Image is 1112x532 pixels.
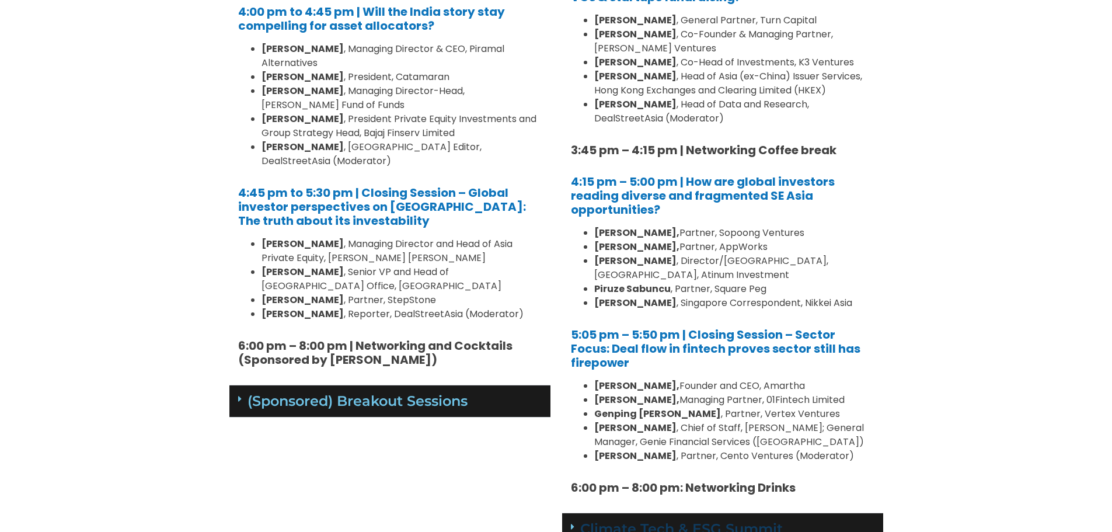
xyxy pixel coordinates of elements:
strong: [PERSON_NAME] [262,140,344,154]
li: Managing Partner, 01Fintech Limited [594,393,874,407]
li: , Partner, Cento Ventures (Moderator) [594,449,874,463]
b: [PERSON_NAME], [594,240,679,253]
strong: [PERSON_NAME] [594,55,677,69]
b: [PERSON_NAME] [594,449,677,463]
li: Founder and CEO, Amartha [594,379,874,393]
li: , Managing Director-Head, [PERSON_NAME] Fund of Funds [262,84,542,112]
a: 4:15 pm – 5:00 pm | How are global investors reading diverse and fragmented SE Asia opportunities? [571,173,835,218]
li: , Chief of Staff, [PERSON_NAME]; General Manager, Genie Financial Services ([GEOGRAPHIC_DATA]) [594,421,874,449]
li: , Partner, Vertex Ventures [594,407,874,421]
li: Partner, AppWorks [594,240,874,254]
strong: [PERSON_NAME] [594,296,677,310]
strong: 6:00 pm – 8:00 pm | Networking and Cocktails (Sponsored by [PERSON_NAME]) [238,338,513,368]
strong: [PERSON_NAME] [262,237,344,251]
li: , Director/[GEOGRAPHIC_DATA], [GEOGRAPHIC_DATA], Atinum Investment [594,254,874,282]
strong: [PERSON_NAME] [262,84,344,98]
a: 4:00 pm to 4:45 pm | Will the India story stay compelling for asset allocators? [238,4,505,34]
li: Partner, Sopoong Ventures [594,226,874,240]
li: , Head of Data and Research, DealStreetAsia (Moderator) [594,98,874,126]
b: Genping [PERSON_NAME] [594,407,721,420]
strong: [PERSON_NAME] [262,70,344,84]
strong: [PERSON_NAME] [594,27,677,41]
strong: [PERSON_NAME] [594,421,677,434]
b: [PERSON_NAME], [594,379,679,392]
li: , Managing Director & CEO, Piramal Alternatives [262,42,542,70]
li: , Senior VP and Head of [GEOGRAPHIC_DATA] Office, [GEOGRAPHIC_DATA] [262,265,542,293]
strong: [PERSON_NAME] [594,98,677,111]
a: 4:45 pm to 5:30 pm | Closing Session – Global investor perspectives on [GEOGRAPHIC_DATA]: The tru... [238,185,526,229]
li: , Singapore Correspondent, Nikkei Asia [594,296,874,310]
strong: [PERSON_NAME] [262,293,344,307]
strong: Piruze Sabuncu [594,282,671,295]
li: , Partner, StepStone [262,293,542,307]
li: , President, Catamaran [262,70,542,84]
strong: [PERSON_NAME] [262,307,344,321]
strong: [PERSON_NAME] [262,265,344,279]
strong: [PERSON_NAME] [594,254,677,267]
li: , General Partner, Turn Capital [594,13,874,27]
li: , Co-Head of Investments, K3 Ventures [594,55,874,69]
a: 5:05 pm – 5:50 pm | Closing Session – Sector Focus: Deal flow in fintech proves sector still has ... [571,326,860,371]
strong: [PERSON_NAME] [262,42,344,55]
strong: 3:45 pm – 4:15 pm | Networking Coffee break [571,142,836,158]
li: , Partner, Square Peg [594,282,874,296]
li: , [GEOGRAPHIC_DATA] Editor, DealStreetAsia (Moderator) [262,140,542,168]
b: [PERSON_NAME], [594,226,679,239]
strong: 6:00 pm – 8:00 pm: Networking Drinks [571,479,796,496]
li: , Co-Founder & Managing Partner, [PERSON_NAME] Ventures [594,27,874,55]
li: , Reporter, DealStreetAsia (Moderator) [262,307,542,321]
li: , President Private Equity Investments and Group Strategy Head, Bajaj Finserv Limited [262,112,542,140]
strong: [PERSON_NAME] [594,69,677,83]
strong: [PERSON_NAME] [262,112,344,126]
a: (Sponsored) Breakout Sessions [248,392,468,409]
b: [PERSON_NAME], [594,393,679,406]
li: , Head of Asia (ex-China) Issuer Services, Hong Kong Exchanges and Clearing Limited (HKEX) [594,69,874,98]
b: [PERSON_NAME] [594,13,677,27]
li: , Managing Director and Head of Asia Private Equity, [PERSON_NAME] [PERSON_NAME] [262,237,542,265]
